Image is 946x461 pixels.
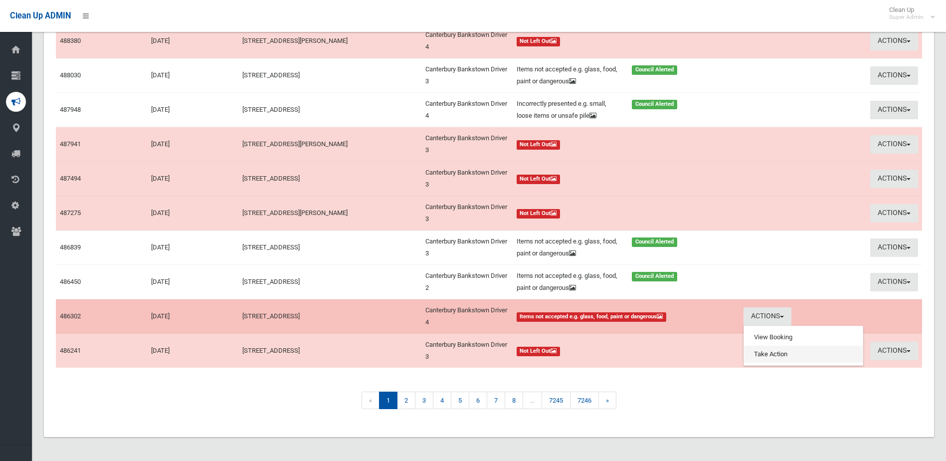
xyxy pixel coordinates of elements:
div: Incorrectly presented e.g. small, loose items or unsafe pile [511,98,626,122]
td: Canterbury Bankstown Driver 4 [421,299,513,334]
a: View Booking [744,329,863,346]
a: Not Left Out [517,138,736,150]
td: [DATE] [147,127,238,162]
button: Actions [870,101,918,119]
td: [DATE] [147,299,238,334]
td: [DATE] [147,93,238,127]
a: Not Left Out [517,35,736,47]
span: Not Left Out [517,175,561,184]
a: 3 [415,392,433,409]
td: Canterbury Bankstown Driver 3 [421,58,513,93]
a: 487948 [60,106,81,113]
a: 2 [397,392,415,409]
div: Items not accepted e.g. glass, food, paint or dangerous [511,63,626,87]
span: Not Left Out [517,140,561,150]
a: 488380 [60,37,81,44]
span: Council Alerted [632,272,677,281]
a: 487941 [60,140,81,148]
a: 486241 [60,347,81,354]
a: Take Action [744,346,863,363]
a: 486302 [60,312,81,320]
a: Not Left Out [517,173,736,185]
small: Super Admin [889,13,924,21]
td: [DATE] [147,265,238,299]
td: Canterbury Bankstown Driver 3 [421,196,513,230]
td: [STREET_ADDRESS] [238,230,421,265]
span: Not Left Out [517,209,561,219]
a: » [598,392,616,409]
td: [STREET_ADDRESS][PERSON_NAME] [238,196,421,230]
td: [STREET_ADDRESS][PERSON_NAME] [238,127,421,162]
a: 4 [433,392,451,409]
a: Not Left Out [517,345,736,357]
button: Actions [870,273,918,291]
a: Items not accepted e.g. glass, food, paint or dangerous Council Alerted [517,235,736,259]
div: Items not accepted e.g. glass, food, paint or dangerous [511,235,626,259]
button: Actions [870,66,918,85]
td: Canterbury Bankstown Driver 3 [421,230,513,265]
a: Not Left Out [517,207,736,219]
a: Incorrectly presented e.g. small, loose items or unsafe pile Council Alerted [517,98,736,122]
span: Clean Up [884,6,934,21]
td: Canterbury Bankstown Driver 4 [421,23,513,58]
span: « [362,392,379,409]
span: Not Left Out [517,347,561,356]
a: Items not accepted e.g. glass, food, paint or dangerous Council Alerted [517,63,736,87]
a: Items not accepted e.g. glass, food, paint or dangerous Council Alerted [517,270,736,294]
td: [STREET_ADDRESS] [238,58,421,93]
td: [DATE] [147,230,238,265]
td: [STREET_ADDRESS] [238,162,421,196]
a: 7 [487,392,505,409]
button: Actions [870,342,918,360]
button: Actions [870,204,918,223]
a: 486450 [60,278,81,285]
a: 7246 [570,392,599,409]
span: ... [523,392,542,409]
button: Actions [870,32,918,50]
td: [STREET_ADDRESS] [238,299,421,334]
td: Canterbury Bankstown Driver 3 [421,162,513,196]
td: Canterbury Bankstown Driver 3 [421,334,513,368]
td: Canterbury Bankstown Driver 2 [421,265,513,299]
td: [DATE] [147,23,238,58]
td: [DATE] [147,162,238,196]
span: Council Alerted [632,237,677,247]
a: 5 [451,392,469,409]
span: Items not accepted e.g. glass, food, paint or dangerous [517,312,667,322]
td: [DATE] [147,58,238,93]
td: [STREET_ADDRESS] [238,93,421,127]
a: 487494 [60,175,81,182]
button: Actions [870,170,918,188]
span: Council Alerted [632,100,677,109]
a: Items not accepted e.g. glass, food, paint or dangerous [517,310,736,322]
span: Clean Up ADMIN [10,11,71,20]
button: Actions [744,307,791,326]
td: Canterbury Bankstown Driver 3 [421,127,513,162]
a: 7245 [542,392,570,409]
button: Actions [870,135,918,154]
span: Council Alerted [632,65,677,75]
td: [STREET_ADDRESS][PERSON_NAME] [238,23,421,58]
button: Actions [870,238,918,257]
a: 488030 [60,71,81,79]
td: [STREET_ADDRESS] [238,334,421,368]
div: Items not accepted e.g. glass, food, paint or dangerous [511,270,626,294]
td: [DATE] [147,334,238,368]
a: 487275 [60,209,81,217]
a: 8 [505,392,523,409]
td: [DATE] [147,196,238,230]
span: Not Left Out [517,37,561,46]
span: 1 [379,392,397,409]
a: 6 [469,392,487,409]
a: 486839 [60,243,81,251]
td: [STREET_ADDRESS] [238,265,421,299]
td: Canterbury Bankstown Driver 4 [421,93,513,127]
